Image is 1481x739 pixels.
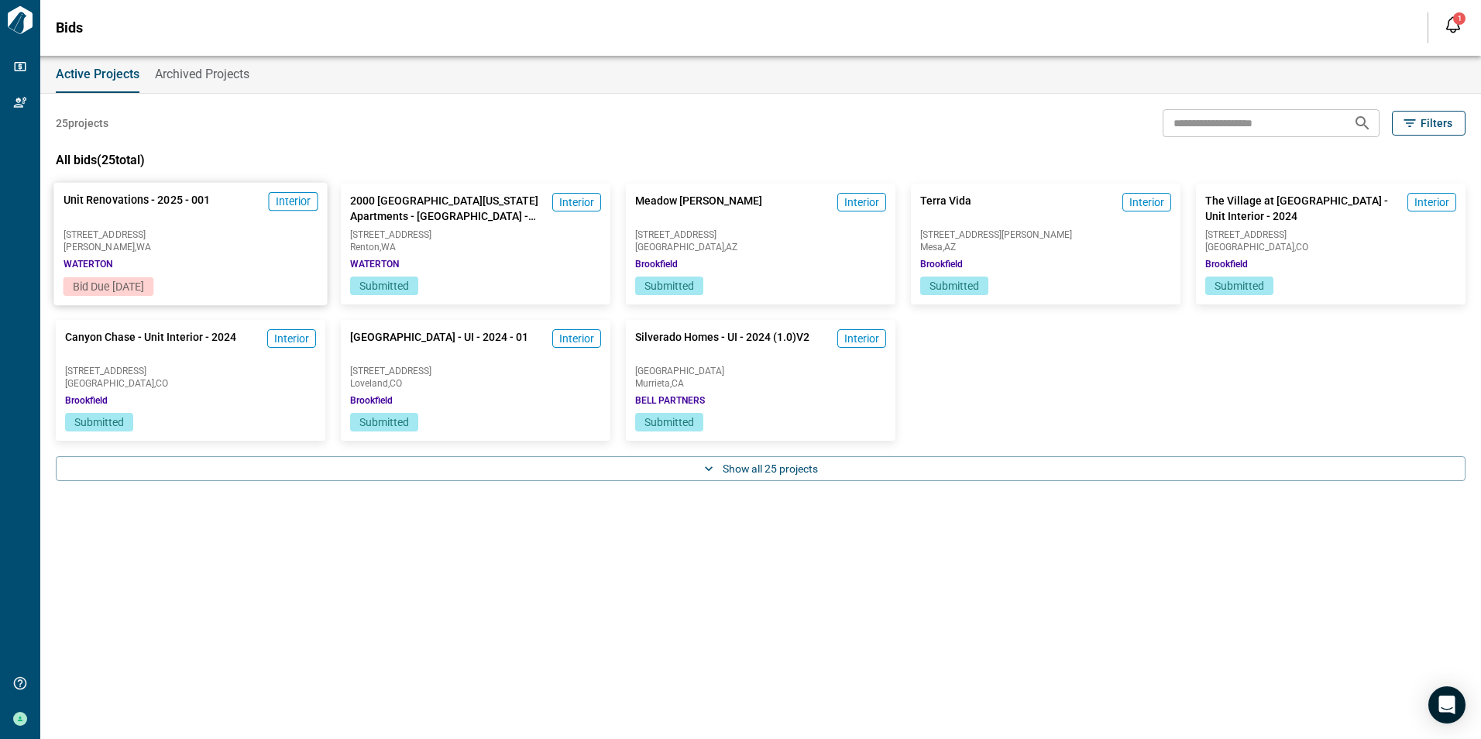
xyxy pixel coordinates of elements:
[64,242,318,252] span: [PERSON_NAME] , WA
[920,242,1171,252] span: Mesa , AZ
[350,193,546,224] span: 2000 [GEOGRAPHIC_DATA][US_STATE] Apartments - [GEOGRAPHIC_DATA] - 2024
[56,153,145,167] span: All bids ( 25 total)
[635,379,886,388] span: Murrieta , CA
[1347,108,1378,139] button: Search projects
[64,230,318,239] span: [STREET_ADDRESS]
[73,280,144,293] span: Bid Due [DATE]
[40,56,1481,93] div: base tabs
[920,193,971,224] span: Terra Vida
[635,258,678,270] span: Brookfield
[350,366,601,376] span: [STREET_ADDRESS]
[359,416,409,428] span: Submitted
[350,379,601,388] span: Loveland , CO
[635,242,886,252] span: [GEOGRAPHIC_DATA] , AZ
[65,379,316,388] span: [GEOGRAPHIC_DATA] , CO
[350,242,601,252] span: Renton , WA
[155,67,249,82] span: Archived Projects
[64,192,211,224] span: Unit Renovations - 2025 - 001
[1392,111,1466,136] button: Filters
[1205,193,1401,224] span: The Village at [GEOGRAPHIC_DATA] - Unit Interior - 2024
[65,329,236,360] span: Canyon Chase - Unit Interior - 2024
[1428,686,1466,724] div: Open Intercom Messenger
[844,331,879,346] span: Interior
[559,194,594,210] span: Interior
[1458,15,1462,22] span: 1
[644,280,694,292] span: Submitted
[635,366,886,376] span: [GEOGRAPHIC_DATA]
[635,329,809,360] span: Silverado Homes - UI - 2024 (1.0)V2
[844,194,879,210] span: Interior
[635,193,762,224] span: Meadow [PERSON_NAME]
[56,115,108,131] span: 25 projects
[350,329,528,360] span: [GEOGRAPHIC_DATA] - UI - 2024 - 01
[920,258,963,270] span: Brookfield
[56,20,83,36] span: Bids
[929,280,979,292] span: Submitted
[359,280,409,292] span: Submitted
[1205,258,1248,270] span: Brookfield
[559,331,594,346] span: Interior
[644,416,694,428] span: Submitted
[56,67,139,82] span: Active Projects
[1414,194,1449,210] span: Interior
[65,394,108,407] span: Brookfield
[276,194,311,209] span: Interior
[1205,242,1456,252] span: [GEOGRAPHIC_DATA] , CO
[1441,12,1466,37] button: Open notification feed
[920,230,1171,239] span: [STREET_ADDRESS][PERSON_NAME]
[635,394,705,407] span: BELL PARTNERS
[1129,194,1164,210] span: Interior
[1421,115,1452,131] span: Filters
[1205,230,1456,239] span: [STREET_ADDRESS]
[74,416,124,428] span: Submitted
[350,230,601,239] span: [STREET_ADDRESS]
[64,258,113,270] span: WATERTON
[350,258,399,270] span: WATERTON
[274,331,309,346] span: Interior
[350,394,393,407] span: Brookfield
[1215,280,1264,292] span: Submitted
[56,456,1466,481] button: Show all 25 projects
[65,366,316,376] span: [STREET_ADDRESS]
[635,230,886,239] span: [STREET_ADDRESS]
